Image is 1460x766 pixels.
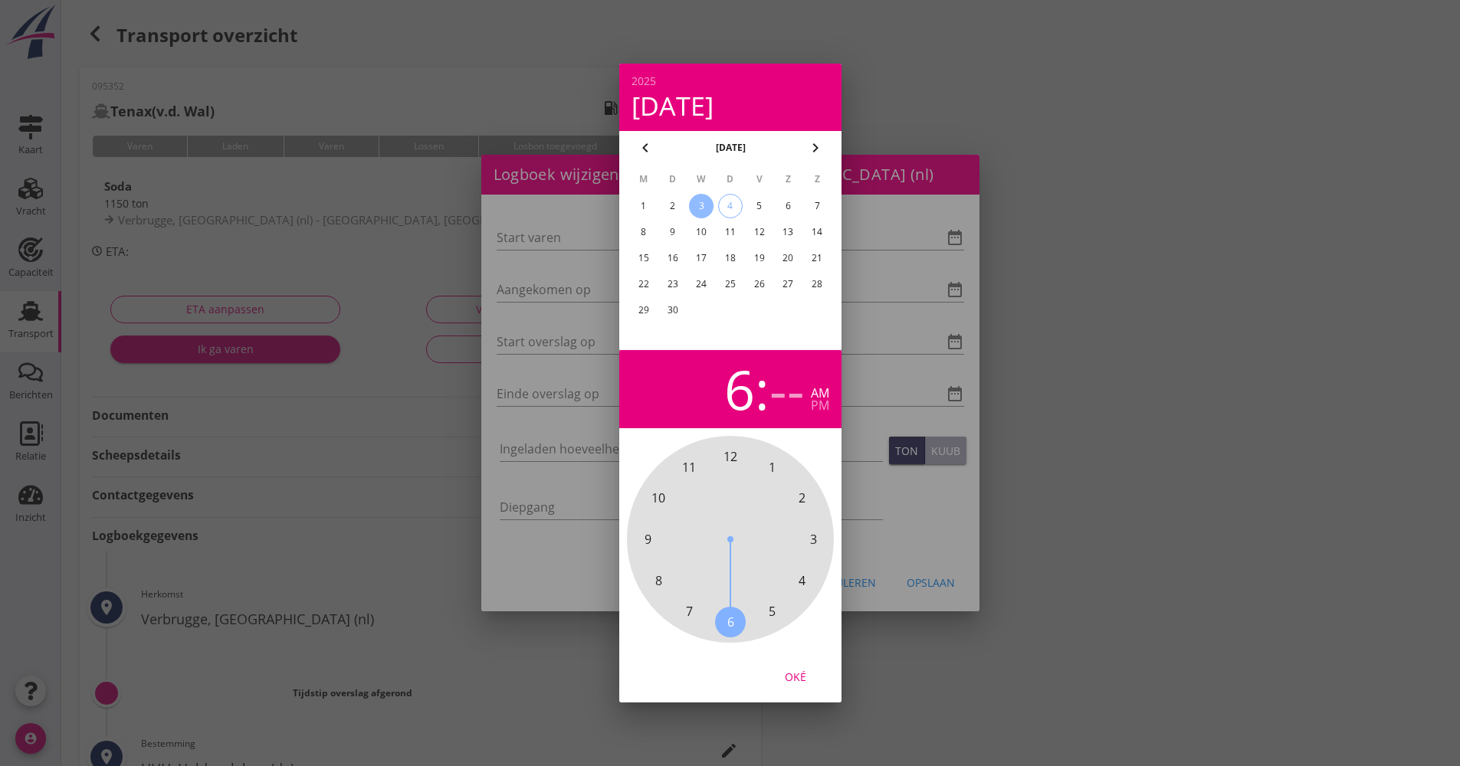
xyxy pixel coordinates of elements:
[762,663,829,690] button: Oké
[718,195,741,218] div: 4
[717,166,744,192] th: D
[717,272,742,296] button: 25
[689,272,714,296] button: 24
[768,458,775,476] span: 1
[710,136,750,159] button: [DATE]
[805,272,829,296] button: 28
[805,194,829,218] button: 7
[631,298,655,322] button: 29
[769,362,805,416] div: --
[746,272,771,296] button: 26
[636,139,655,157] i: chevron_left
[631,194,655,218] button: 1
[717,220,742,244] button: 11
[689,220,714,244] button: 10
[644,530,651,548] span: 9
[805,246,829,270] button: 21
[768,602,775,620] span: 5
[685,602,692,620] span: 7
[755,362,769,416] span: :
[811,399,829,411] div: pm
[806,139,825,157] i: chevron_right
[660,298,684,322] button: 30
[632,76,829,87] div: 2025
[724,362,755,416] div: 6
[809,530,816,548] span: 3
[811,387,829,399] div: am
[631,220,655,244] button: 8
[745,166,773,192] th: V
[689,246,714,270] button: 17
[727,613,733,631] span: 6
[632,93,829,119] div: [DATE]
[660,272,684,296] button: 23
[660,246,684,270] button: 16
[631,246,655,270] button: 15
[746,220,771,244] button: 12
[799,489,805,507] span: 2
[803,166,831,192] th: Z
[717,246,742,270] button: 18
[651,489,665,507] span: 10
[687,166,715,192] th: W
[746,194,771,218] button: 5
[717,194,742,218] button: 4
[776,246,800,270] button: 20
[776,220,800,244] button: 13
[723,447,737,466] span: 12
[746,246,771,270] button: 19
[799,571,805,590] span: 4
[630,166,658,192] th: M
[631,272,655,296] button: 22
[774,166,802,192] th: Z
[776,272,800,296] button: 27
[774,669,817,685] div: Oké
[682,458,696,476] span: 11
[805,220,829,244] button: 14
[658,166,686,192] th: D
[689,194,714,218] button: 3
[660,194,684,218] button: 2
[655,571,661,590] span: 8
[660,220,684,244] button: 9
[776,194,800,218] button: 6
